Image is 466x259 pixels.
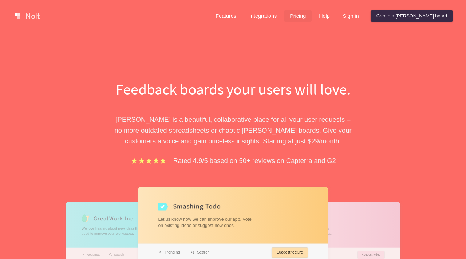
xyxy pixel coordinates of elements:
[210,10,242,22] a: Features
[337,10,365,22] a: Sign in
[371,10,453,22] a: Create a [PERSON_NAME] board
[107,79,359,100] h1: Feedback boards your users will love.
[173,155,336,166] p: Rated 4.9/5 based on 50+ reviews on Capterra and G2
[244,10,283,22] a: Integrations
[107,114,359,146] p: [PERSON_NAME] is a beautiful, collaborative place for all your user requests – no more outdated s...
[313,10,336,22] a: Help
[130,156,167,165] img: stars.b067e34983.png
[284,10,312,22] a: Pricing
